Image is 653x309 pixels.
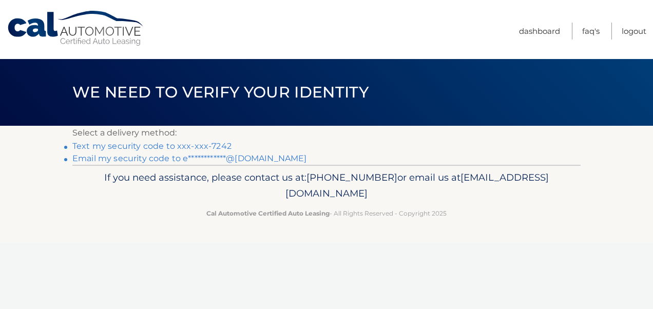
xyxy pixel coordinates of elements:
p: Select a delivery method: [72,126,581,140]
span: [PHONE_NUMBER] [306,171,397,183]
a: Logout [622,23,646,40]
strong: Cal Automotive Certified Auto Leasing [206,209,330,217]
span: We need to verify your identity [72,83,369,102]
a: Cal Automotive [7,10,145,47]
a: Text my security code to xxx-xxx-7242 [72,141,232,151]
p: - All Rights Reserved - Copyright 2025 [79,208,574,219]
a: Dashboard [519,23,560,40]
p: If you need assistance, please contact us at: or email us at [79,169,574,202]
a: FAQ's [582,23,600,40]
